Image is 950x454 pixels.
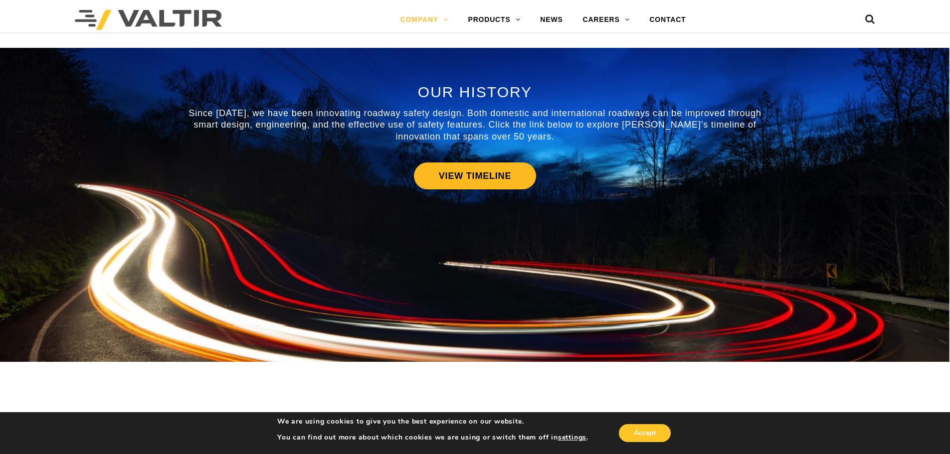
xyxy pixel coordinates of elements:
[418,84,532,100] span: OUR HISTORY
[573,10,640,30] a: CAREERS
[530,10,572,30] a: NEWS
[558,433,586,442] button: settings
[75,10,222,30] img: Valtir
[277,417,588,426] p: We are using cookies to give you the best experience on our website.
[414,162,536,189] a: VIEW TIMELINE
[458,10,531,30] a: PRODUCTS
[277,433,588,442] p: You can find out more about which cookies we are using or switch them off in .
[639,10,696,30] a: CONTACT
[189,108,761,142] span: Since [DATE], we have been innovating roadway safety design. Both domestic and international road...
[619,424,671,442] button: Accept
[390,10,458,30] a: COMPANY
